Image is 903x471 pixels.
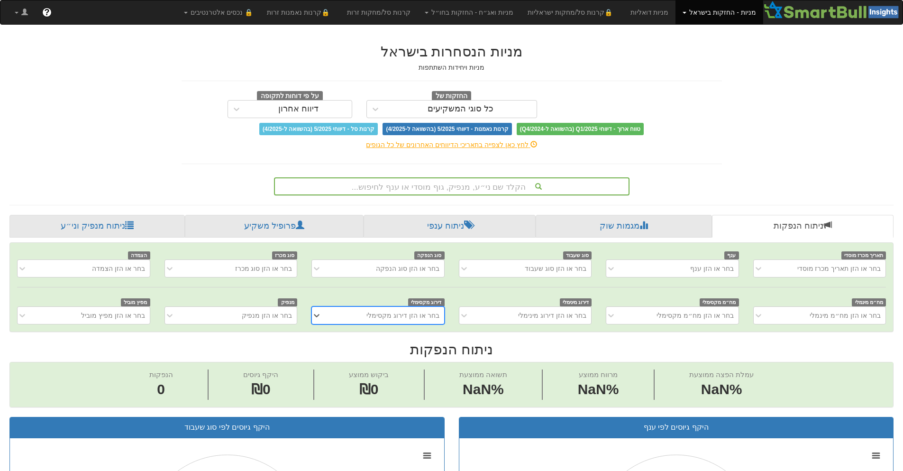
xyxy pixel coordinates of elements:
div: בחר או הזן ענף [690,264,734,273]
a: 🔒קרנות סל/מחקות ישראליות [520,0,623,24]
span: קרנות נאמנות - דיווחי 5/2025 (בהשוואה ל-4/2025) [383,123,511,135]
a: 🔒קרנות נאמנות זרות [260,0,340,24]
span: NaN% [689,379,754,400]
span: מח״מ מינמלי [852,298,886,306]
div: בחר או הזן מנפיק [242,311,292,320]
a: מגמות שוק [536,215,711,238]
span: תאריך מכרז מוסדי [841,251,886,259]
span: על פי דוחות לתקופה [257,91,323,102]
div: בחר או הזן סוג שעבוד [525,264,586,273]
span: עמלת הפצה ממוצעת [689,370,754,379]
span: מפיץ מוביל [121,298,150,306]
a: ניתוח הנפקות [712,215,894,238]
span: היקף גיוסים [243,370,278,379]
span: ? [44,8,49,17]
a: מניות - החזקות בישראל [675,0,763,24]
div: בחר או הזן סוג מכרז [235,264,292,273]
span: 0 [149,379,173,400]
a: ? [35,0,59,24]
span: החזקות של [432,91,472,102]
div: לחץ כאן לצפייה בתאריכי הדיווחים האחרונים של כל הגופים [174,140,729,149]
a: קרנות סל/מחקות זרות [340,0,418,24]
a: ניתוח מנפיק וני״ע [9,215,185,238]
span: סוג הנפקה [414,251,445,259]
span: הנפקות [149,370,173,379]
span: מנפיק [278,298,297,306]
a: 🔒 נכסים אלטרנטיבים [177,0,260,24]
div: בחר או הזן תאריך מכרז מוסדי [797,264,881,273]
div: בחר או הזן מפיץ מוביל [81,311,145,320]
h2: מניות הנסחרות בישראל [182,44,722,59]
a: מניות דואליות [623,0,676,24]
div: כל סוגי המשקיעים [428,104,493,114]
div: היקף גיוסים לפי ענף [466,422,886,433]
div: היקף גיוסים לפי סוג שעבוד [17,422,437,433]
div: הקלד שם ני״ע, מנפיק, גוף מוסדי או ענף לחיפוש... [275,178,629,194]
div: דיווח אחרון [278,104,319,114]
span: תשואה ממוצעת [459,370,507,379]
div: בחר או הזן הצמדה [92,264,145,273]
span: מרווח ממוצע [579,370,618,379]
span: קרנות סל - דיווחי 5/2025 (בהשוואה ל-4/2025) [259,123,378,135]
span: הצמדה [128,251,150,259]
h5: מניות ויחידות השתתפות [182,64,722,71]
span: סוג מכרז [272,251,298,259]
span: מח״מ מקסימלי [700,298,739,306]
img: Smartbull [763,0,903,19]
div: בחר או הזן מח״מ מינמלי [810,311,881,320]
span: סוג שעבוד [563,251,592,259]
a: פרופיל משקיע [185,215,363,238]
a: ניתוח ענפי [364,215,536,238]
span: ₪0 [251,381,271,397]
div: בחר או הזן דירוג מינימלי [518,311,586,320]
span: NaN% [578,379,619,400]
a: מניות ואג״ח - החזקות בחו״ל [418,0,520,24]
span: ₪0 [359,381,379,397]
span: דירוג מינימלי [560,298,592,306]
div: בחר או הזן מח״מ מקסימלי [657,311,734,320]
span: NaN% [459,379,507,400]
span: דירוג מקסימלי [408,298,445,306]
div: בחר או הזן סוג הנפקה [376,264,439,273]
span: טווח ארוך - דיווחי Q1/2025 (בהשוואה ל-Q4/2024) [517,123,644,135]
div: בחר או הזן דירוג מקסימלי [366,311,439,320]
h2: ניתוח הנפקות [9,342,894,357]
span: ביקוש ממוצע [349,370,389,379]
span: ענף [724,251,739,259]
